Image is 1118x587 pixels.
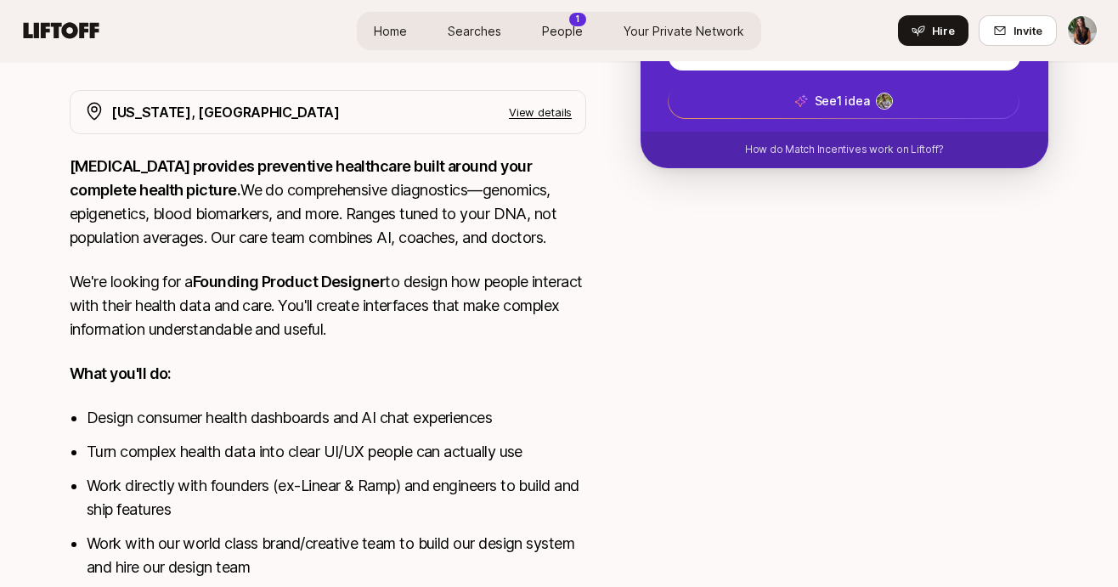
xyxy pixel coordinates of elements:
[576,13,579,25] p: 1
[668,83,1019,119] button: See1 idea
[898,15,968,46] button: Hire
[1014,22,1042,39] span: Invite
[624,22,744,40] span: Your Private Network
[448,22,501,40] span: Searches
[434,15,515,47] a: Searches
[87,406,586,430] li: Design consumer health dashboards and AI chat experiences
[193,273,386,291] strong: Founding Product Designer
[1067,15,1098,46] button: Ciara Cornette
[111,101,340,123] p: [US_STATE], [GEOGRAPHIC_DATA]
[542,22,583,40] span: People
[1068,16,1097,45] img: Ciara Cornette
[360,15,421,47] a: Home
[745,142,944,157] p: How do Match Incentives work on Liftoff?
[979,15,1057,46] button: Invite
[87,532,586,579] li: Work with our world class brand/creative team to build our design system and hire our design team
[815,91,870,111] p: See 1 idea
[528,15,596,47] a: People1
[70,155,586,250] p: We do comprehensive diagnostics—genomics, epigenetics, blood biomarkers, and more. Ranges tuned t...
[87,474,586,522] li: Work directly with founders (ex-Linear & Ramp) and engineers to build and ship features
[610,15,758,47] a: Your Private Network
[509,104,572,121] p: View details
[374,22,407,40] span: Home
[932,22,955,39] span: Hire
[877,93,892,109] img: bae93d0f_93aa_4860_92e6_229114e9f6b1.jpg
[70,270,586,341] p: We're looking for a to design how people interact with their health data and care. You'll create ...
[70,157,534,199] strong: [MEDICAL_DATA] provides preventive healthcare built around your complete health picture.
[70,364,172,382] strong: What you'll do:
[87,440,586,464] li: Turn complex health data into clear UI/UX people can actually use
